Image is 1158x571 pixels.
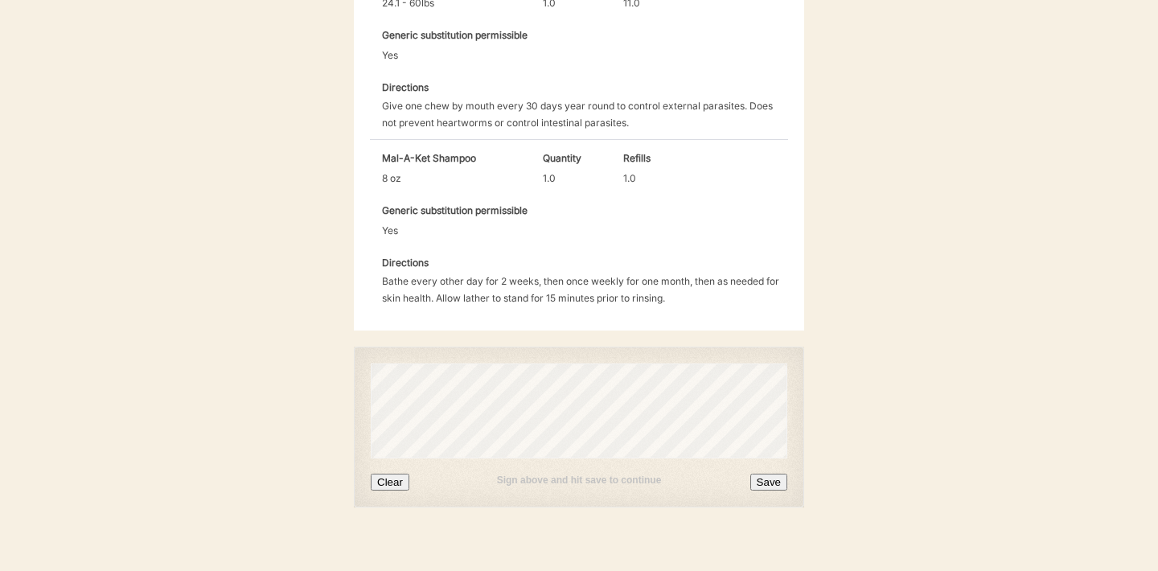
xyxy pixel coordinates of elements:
[371,475,787,485] div: Sign above and hit save to continue
[382,170,531,187] div: 8 oz
[382,97,788,131] div: Give one chew by mouth every 30 days year round to control external parasites. Does not prevent h...
[623,150,692,166] div: Refills
[371,474,409,491] button: Clear
[382,202,528,219] div: Generic substitution permissible
[382,47,450,64] div: Yes
[543,170,611,187] div: 1.0
[382,254,450,271] div: Directions
[382,79,450,96] div: Directions
[543,150,611,166] div: Quantity
[382,222,450,239] div: Yes
[382,152,476,164] strong: Mal-A-Ket Shampoo
[623,170,692,187] div: 1.0
[382,273,788,306] div: Bathe every other day for 2 weeks, then once weekly for one month, then as needed for skin health...
[750,474,787,491] button: Save
[382,27,528,43] div: Generic substitution permissible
